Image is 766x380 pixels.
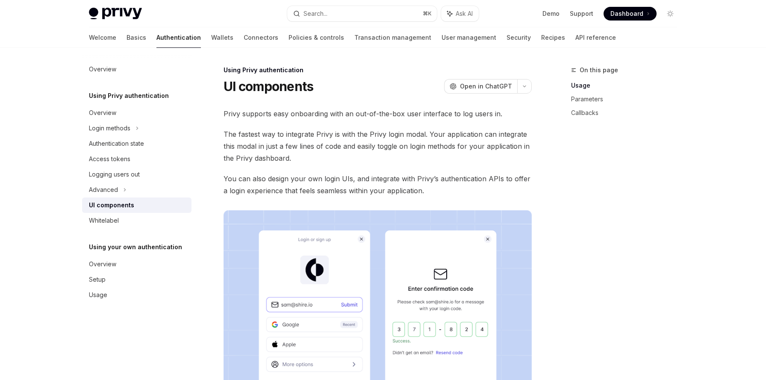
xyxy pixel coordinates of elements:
a: Connectors [244,27,278,48]
div: Usage [89,290,107,300]
a: Overview [82,62,191,77]
span: You can also design your own login UIs, and integrate with Privy’s authentication APIs to offer a... [224,173,532,197]
button: Toggle dark mode [663,7,677,21]
div: Access tokens [89,154,130,164]
h5: Using Privy authentication [89,91,169,101]
h5: Using your own authentication [89,242,182,252]
button: Open in ChatGPT [444,79,517,94]
button: Search...⌘K [287,6,437,21]
a: Security [507,27,531,48]
div: Logging users out [89,169,140,180]
span: Ask AI [456,9,473,18]
a: User management [442,27,496,48]
div: Advanced [89,185,118,195]
a: Recipes [541,27,565,48]
span: On this page [580,65,618,75]
a: Basics [127,27,146,48]
a: Logging users out [82,167,191,182]
a: API reference [575,27,616,48]
a: Whitelabel [82,213,191,228]
div: Login methods [89,123,130,133]
a: Wallets [211,27,233,48]
span: ⌘ K [423,10,432,17]
div: Authentication state [89,138,144,149]
a: Authentication state [82,136,191,151]
a: Dashboard [604,7,657,21]
a: Parameters [571,92,684,106]
img: light logo [89,8,142,20]
div: Overview [89,108,116,118]
div: Overview [89,64,116,74]
span: Privy supports easy onboarding with an out-of-the-box user interface to log users in. [224,108,532,120]
div: Setup [89,274,106,285]
span: Open in ChatGPT [460,82,512,91]
a: Welcome [89,27,116,48]
a: Access tokens [82,151,191,167]
a: Setup [82,272,191,287]
a: Support [570,9,593,18]
div: Overview [89,259,116,269]
a: Overview [82,256,191,272]
a: Callbacks [571,106,684,120]
a: Policies & controls [289,27,344,48]
h1: UI components [224,79,313,94]
a: Usage [571,79,684,92]
a: Demo [542,9,560,18]
a: UI components [82,197,191,213]
a: Usage [82,287,191,303]
a: Authentication [156,27,201,48]
button: Ask AI [441,6,479,21]
div: Using Privy authentication [224,66,532,74]
a: Transaction management [354,27,431,48]
span: The fastest way to integrate Privy is with the Privy login modal. Your application can integrate ... [224,128,532,164]
a: Overview [82,105,191,121]
div: UI components [89,200,134,210]
div: Search... [303,9,327,19]
div: Whitelabel [89,215,119,226]
span: Dashboard [610,9,643,18]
